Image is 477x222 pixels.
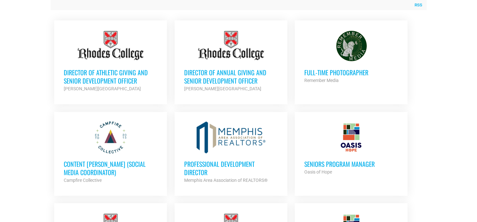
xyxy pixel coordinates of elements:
a: Full-Time Photographer Remember Media [295,20,408,94]
a: Content [PERSON_NAME] (Social Media Coordinator) Campfire Collective [54,112,167,194]
a: RSS [411,2,422,8]
h3: Professional Development Director [184,160,278,176]
h3: Seniors Program Manager [304,160,398,168]
a: Director of Athletic Giving and Senior Development Officer [PERSON_NAME][GEOGRAPHIC_DATA] [54,20,167,102]
h3: Director of Annual Giving and Senior Development Officer [184,68,278,85]
h3: Content [PERSON_NAME] (Social Media Coordinator) [64,160,157,176]
strong: [PERSON_NAME][GEOGRAPHIC_DATA] [184,86,261,91]
strong: [PERSON_NAME][GEOGRAPHIC_DATA] [64,86,141,91]
strong: Oasis of Hope [304,169,332,174]
h3: Full-Time Photographer [304,68,398,77]
strong: Campfire Collective [64,178,102,183]
strong: Remember Media [304,78,339,83]
a: Seniors Program Manager Oasis of Hope [295,112,408,185]
h3: Director of Athletic Giving and Senior Development Officer [64,68,157,85]
strong: Memphis Area Association of REALTORS® [184,178,268,183]
a: Professional Development Director Memphis Area Association of REALTORS® [175,112,287,194]
a: Director of Annual Giving and Senior Development Officer [PERSON_NAME][GEOGRAPHIC_DATA] [175,20,287,102]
